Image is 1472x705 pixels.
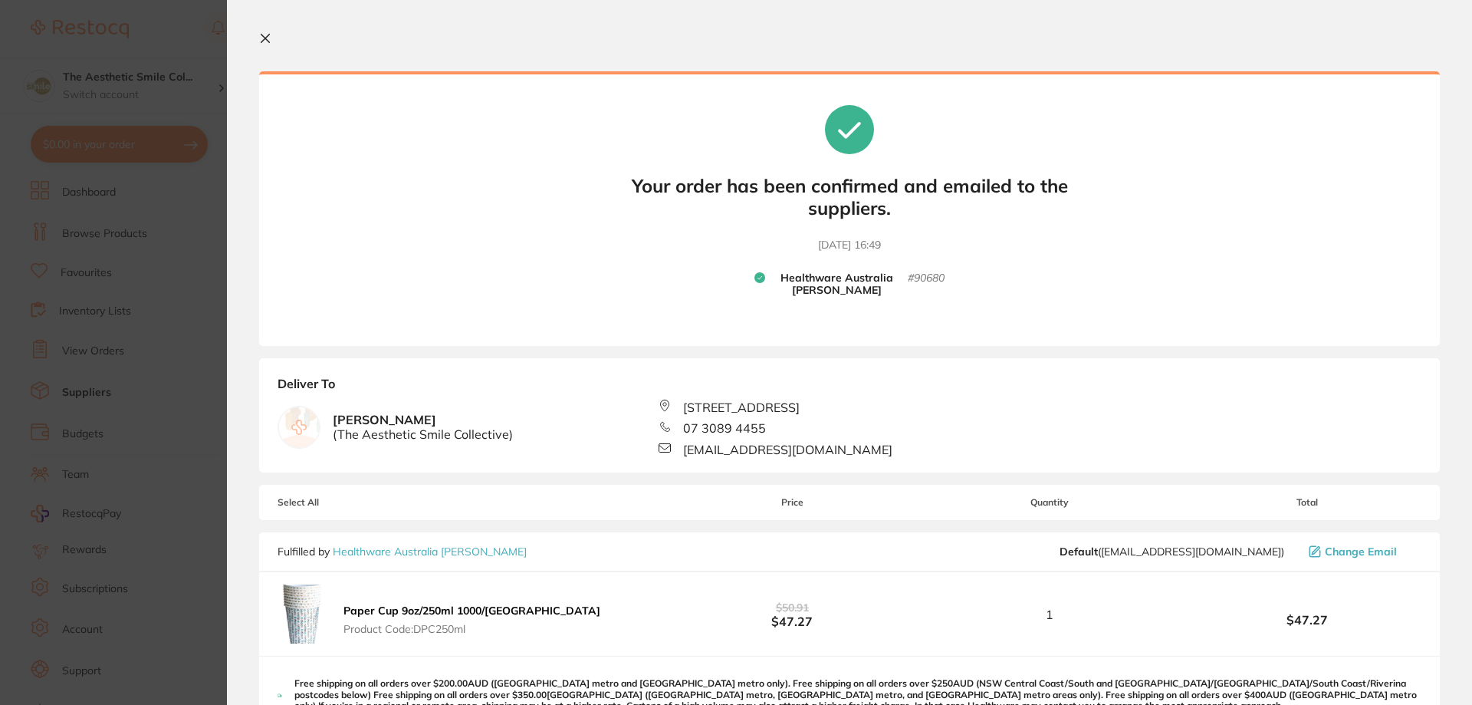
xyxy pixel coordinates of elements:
[776,601,809,614] span: $50.91
[683,443,892,456] span: [EMAIL_ADDRESS][DOMAIN_NAME]
[765,272,908,298] b: Healthware Australia [PERSON_NAME]
[278,545,527,558] p: Fulfilled by
[907,497,1193,508] span: Quantity
[343,623,600,635] span: Product Code: DPC250ml
[333,545,527,558] a: Healthware Australia [PERSON_NAME]
[278,377,1421,400] b: Deliver To
[683,421,766,435] span: 07 3089 4455
[278,585,327,644] img: amtuNGl4bg
[339,604,605,636] button: Paper Cup 9oz/250ml 1000/[GEOGRAPHIC_DATA] Product Code:DPC250ml
[1060,545,1284,558] span: info@healthwareaustralia.com.au
[34,46,59,71] img: Profile image for Restocq
[678,600,906,628] b: $47.27
[333,427,513,441] span: ( The Aesthetic Smile Collective )
[333,413,513,441] b: [PERSON_NAME]
[23,32,284,83] div: message notification from Restocq, 1h ago. It has been 14 days since you have started your Restoc...
[1193,613,1421,627] b: $47.27
[1060,545,1098,558] b: Default
[278,407,320,448] img: empty.jpg
[1193,497,1421,508] span: Total
[343,604,600,618] b: Paper Cup 9oz/250ml 1000/[GEOGRAPHIC_DATA]
[678,497,906,508] span: Price
[683,400,800,414] span: [STREET_ADDRESS]
[278,497,431,508] span: Select All
[67,59,264,73] p: Message from Restocq, sent 1h ago
[619,175,1079,219] b: Your order has been confirmed and emailed to the suppliers.
[67,44,264,59] p: It has been 14 days since you have started your Restocq journey. We wanted to do a check in and s...
[908,272,945,298] small: # 90680
[1046,608,1053,621] span: 1
[1304,545,1421,558] button: Change Email
[1325,545,1397,558] span: Change Email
